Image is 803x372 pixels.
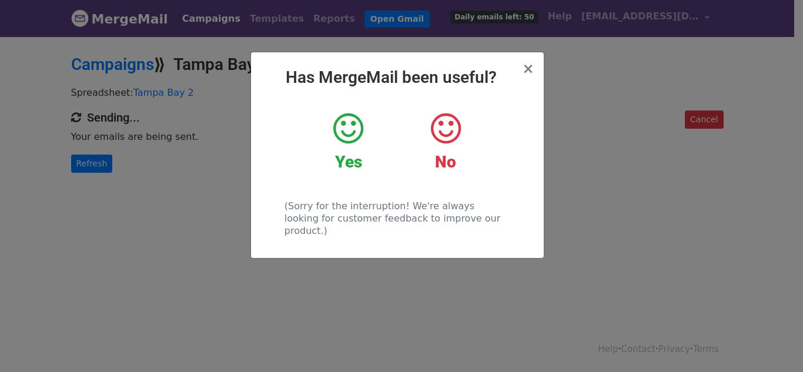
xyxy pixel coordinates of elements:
[260,68,534,88] h2: Has MergeMail been useful?
[406,111,485,172] a: No
[309,111,388,172] a: Yes
[522,62,534,76] button: Close
[435,152,456,172] strong: No
[335,152,362,172] strong: Yes
[522,61,534,77] span: ×
[285,200,510,237] p: (Sorry for the interruption! We're always looking for customer feedback to improve our product.)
